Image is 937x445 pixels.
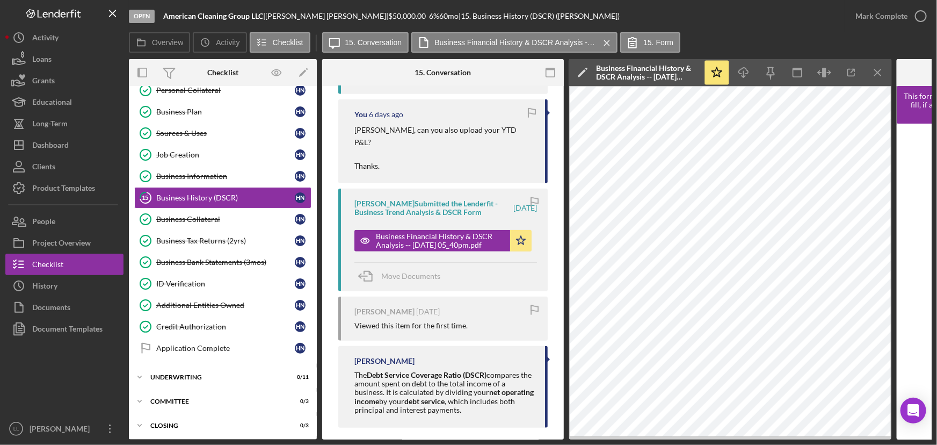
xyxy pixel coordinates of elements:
div: H N [295,257,306,268]
button: Grants [5,70,124,91]
label: 15. Form [643,38,673,47]
div: [PERSON_NAME] [27,418,97,442]
div: H N [295,171,306,182]
div: Additional Entities Owned [156,301,295,310]
button: Educational [5,91,124,113]
a: Dashboard [5,134,124,156]
a: Personal CollateralHN [134,80,311,101]
button: Checklist [5,254,124,275]
button: Project Overview [5,232,124,254]
tspan: 15 [142,194,149,201]
b: American Cleaning Group LLC [163,11,263,20]
div: H N [295,300,306,311]
div: Business Tax Returns (2yrs) [156,236,295,245]
div: [PERSON_NAME] Submitted the Lenderfit - Business Trend Analysis & DSCR Form [354,199,512,217]
a: Business Tax Returns (2yrs)HN [134,230,311,252]
button: Overview [129,32,190,53]
a: Business Bank Statements (3mos)HN [134,252,311,273]
div: Business Bank Statements (3mos) [156,258,295,267]
div: Open [129,10,155,23]
label: 15. Conversation [345,38,402,47]
a: Business CollateralHN [134,209,311,230]
button: Activity [5,27,124,48]
div: 60 mo [439,12,459,20]
span: Move Documents [381,271,440,281]
div: Product Templates [32,177,95,202]
div: 0 / 3 [289,398,309,405]
div: H N [295,321,306,332]
div: Project Overview [32,232,91,256]
label: Overview [152,38,183,47]
div: Document Templates [32,318,103,342]
div: Viewed this item for the first time. [354,321,468,330]
div: H N [295,128,306,139]
div: Documents [32,297,70,321]
a: 15Business History (DSCR)HN [134,187,311,209]
div: 0 / 3 [289,422,309,429]
div: Credit Authorization [156,322,295,331]
div: [PERSON_NAME] [PERSON_NAME] | [265,12,388,20]
div: 15. Conversation [415,68,471,77]
label: Checklist [273,38,303,47]
div: [PERSON_NAME] [354,307,415,316]
div: [PERSON_NAME] [354,357,415,365]
a: Business PlanHN [134,101,311,123]
button: Documents [5,297,124,318]
button: People [5,211,124,232]
button: LL[PERSON_NAME] [5,418,124,440]
div: Business Financial History & DSCR Analysis -- [DATE] 05_40pm.pdf [596,64,698,81]
div: $50,000.00 [388,12,429,20]
strong: Debt Service Coverage Ratio (DSCR) [367,370,486,379]
button: Loans [5,48,124,70]
a: Credit AuthorizationHN [134,316,311,338]
div: You [354,110,367,119]
div: Business History (DSCR) [156,193,295,202]
div: | [163,12,265,20]
div: H N [295,278,306,289]
time: 2025-07-24 21:38 [416,307,440,316]
button: 15. Conversation [322,32,409,53]
time: 2025-08-13 21:05 [369,110,403,119]
label: Activity [216,38,239,47]
div: Business Financial History & DSCR Analysis -- [DATE] 05_40pm.pdf [376,232,505,249]
div: Underwriting [150,374,282,381]
button: Long-Term [5,113,124,134]
div: Long-Term [32,113,68,137]
time: 2025-07-24 21:40 [513,204,537,212]
a: Application CompleteHN [134,338,311,359]
div: People [32,211,55,235]
div: Sources & Uses [156,129,295,138]
p: [PERSON_NAME], can you also upload your YTD P&L? Thanks. [354,124,534,173]
div: Business Information [156,172,295,181]
div: | 15. Business History (DSCR) ([PERSON_NAME]) [459,12,620,20]
div: Job Creation [156,150,295,159]
div: Dashboard [32,134,69,159]
strong: net operating income [354,387,534,405]
div: Personal Collateral [156,86,295,95]
div: Checklist [32,254,63,278]
a: Additional Entities OwnedHN [134,295,311,316]
label: Business Financial History & DSCR Analysis -- [DATE] 05_40pm.pdf [434,38,595,47]
button: Product Templates [5,177,124,199]
button: Activity [193,32,246,53]
a: Clients [5,156,124,177]
button: Business Financial History & DSCR Analysis -- [DATE] 05_40pm.pdf [411,32,618,53]
a: Business InformationHN [134,166,311,187]
div: Open Intercom Messenger [900,398,926,424]
a: Sources & UsesHN [134,123,311,144]
div: Clients [32,156,55,180]
div: Business Collateral [156,215,295,224]
text: LL [13,426,19,432]
div: H N [295,343,306,354]
div: H N [295,214,306,225]
div: Checklist [207,68,238,77]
